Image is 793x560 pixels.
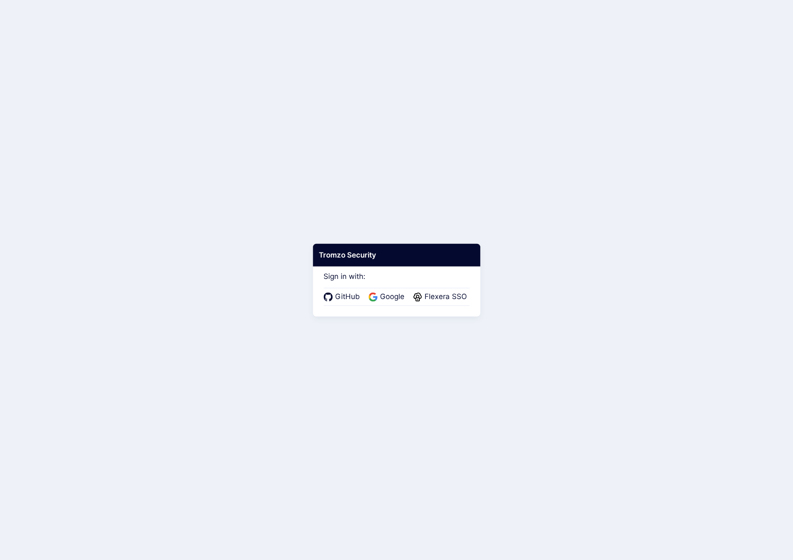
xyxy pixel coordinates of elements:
[413,291,469,302] a: Flexera SSO
[324,291,362,302] a: GitHub
[422,291,469,302] span: Flexera SSO
[313,243,480,267] div: Tromzo Security
[333,291,362,302] span: GitHub
[368,291,407,302] a: Google
[377,291,407,302] span: Google
[324,260,469,305] div: Sign in with:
